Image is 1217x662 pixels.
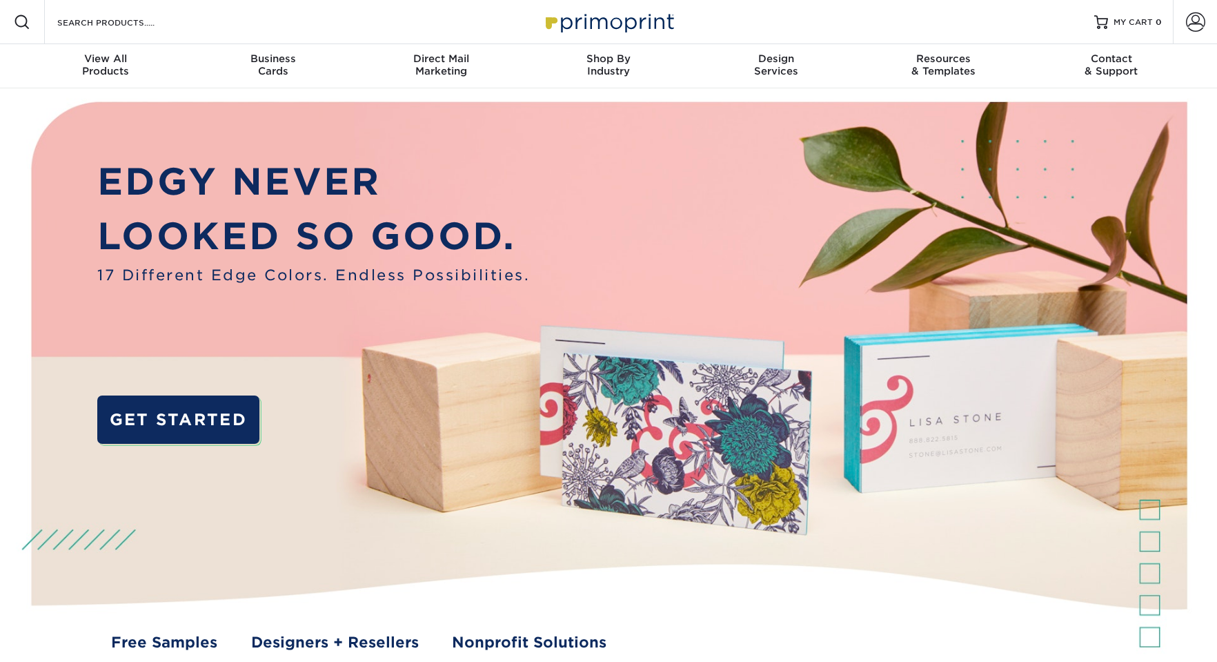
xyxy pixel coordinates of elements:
a: BusinessCards [190,44,357,88]
div: & Support [1027,52,1195,77]
input: SEARCH PRODUCTS..... [56,14,190,30]
a: Direct MailMarketing [357,44,525,88]
img: Primoprint [540,7,677,37]
a: Free Samples [111,632,217,654]
div: & Templates [860,52,1027,77]
a: Contact& Support [1027,44,1195,88]
a: Designers + Resellers [251,632,419,654]
span: 17 Different Edge Colors. Endless Possibilities. [97,264,530,286]
span: Shop By [525,52,693,65]
a: DesignServices [692,44,860,88]
a: Shop ByIndustry [525,44,693,88]
span: Direct Mail [357,52,525,65]
div: Services [692,52,860,77]
span: 0 [1156,17,1162,27]
span: View All [22,52,190,65]
span: MY CART [1114,17,1153,28]
span: Resources [860,52,1027,65]
a: Resources& Templates [860,44,1027,88]
a: GET STARTED [97,396,259,444]
span: Business [190,52,357,65]
p: LOOKED SO GOOD. [97,209,530,264]
div: Products [22,52,190,77]
p: EDGY NEVER [97,155,530,209]
span: Design [692,52,860,65]
div: Industry [525,52,693,77]
a: Nonprofit Solutions [452,632,606,654]
div: Cards [190,52,357,77]
a: View AllProducts [22,44,190,88]
span: Contact [1027,52,1195,65]
div: Marketing [357,52,525,77]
